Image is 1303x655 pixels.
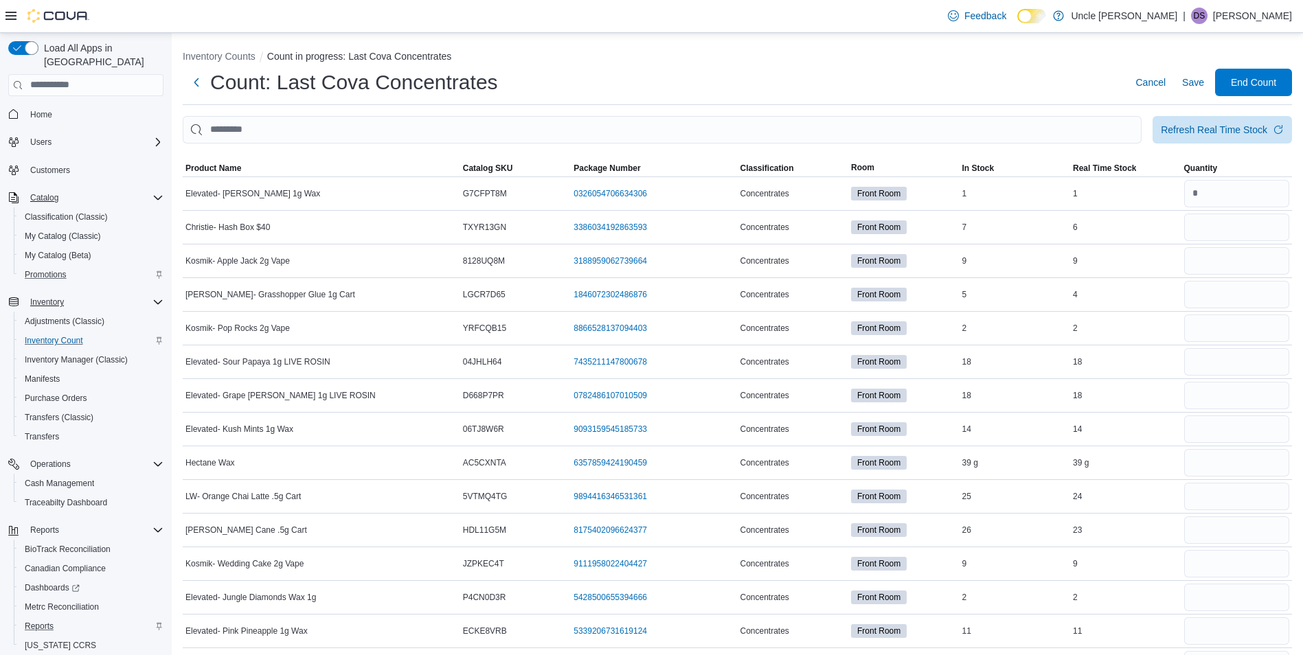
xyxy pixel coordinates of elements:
[960,522,1071,538] div: 26
[19,599,163,615] span: Metrc Reconciliation
[962,163,995,174] span: In Stock
[25,601,99,612] span: Metrc Reconciliation
[851,254,907,268] span: Front Room
[19,618,59,634] a: Reports
[960,623,1071,639] div: 11
[1215,69,1292,96] button: End Count
[25,250,91,261] span: My Catalog (Beta)
[1070,160,1181,176] button: Real Time Stock
[740,289,789,300] span: Concentrates
[857,356,900,368] span: Front Room
[463,625,507,636] span: ECKE8VRB
[960,589,1071,606] div: 2
[3,188,169,207] button: Catalog
[851,422,907,436] span: Front Room
[571,160,737,176] button: Package Number
[25,497,107,508] span: Traceabilty Dashboard
[14,636,169,655] button: [US_STATE] CCRS
[960,421,1071,437] div: 14
[1130,69,1171,96] button: Cancel
[19,560,111,577] a: Canadian Compliance
[25,189,64,206] button: Catalog
[851,220,907,234] span: Front Room
[851,490,907,503] span: Front Room
[1177,69,1210,96] button: Save
[463,222,506,233] span: TXYR13GN
[30,525,59,536] span: Reports
[30,297,64,308] span: Inventory
[1153,116,1292,143] button: Refresh Real Time Stock
[1183,8,1186,24] p: |
[30,109,52,120] span: Home
[463,390,504,401] span: D668P7PR
[740,222,789,233] span: Concentrates
[25,231,101,242] span: My Catalog (Classic)
[25,211,108,222] span: Classification (Classic)
[14,617,169,636] button: Reports
[19,599,104,615] a: Metrc Reconciliation
[25,162,76,179] a: Customers
[1191,8,1208,24] div: David Stedman
[25,544,111,555] span: BioTrack Reconciliation
[19,313,163,330] span: Adjustments (Classic)
[38,41,163,69] span: Load All Apps in [GEOGRAPHIC_DATA]
[25,106,58,123] a: Home
[3,104,169,124] button: Home
[3,160,169,180] button: Customers
[1070,623,1181,639] div: 11
[19,541,116,558] a: BioTrack Reconciliation
[574,163,640,174] span: Package Number
[25,134,163,150] span: Users
[19,352,133,368] a: Inventory Manager (Classic)
[14,578,169,597] a: Dashboards
[185,222,270,233] span: Christie- Hash Box $40
[851,355,907,369] span: Front Room
[19,266,163,283] span: Promotions
[25,563,106,574] span: Canadian Compliance
[740,558,789,569] span: Concentrates
[3,455,169,474] button: Operations
[574,289,647,300] a: 1846072302486876
[183,49,1292,66] nav: An example of EuiBreadcrumbs
[25,354,128,365] span: Inventory Manager (Classic)
[185,390,376,401] span: Elevated- Grape [PERSON_NAME] 1g LIVE ROSIN
[14,493,169,512] button: Traceabilty Dashboard
[740,592,789,603] span: Concentrates
[851,557,907,571] span: Front Room
[30,459,71,470] span: Operations
[185,163,241,174] span: Product Name
[14,227,169,246] button: My Catalog (Classic)
[185,356,330,367] span: Elevated- Sour Papaya 1g LIVE ROSIN
[185,188,320,199] span: Elevated- [PERSON_NAME] 1g Wax
[960,185,1071,202] div: 1
[851,187,907,200] span: Front Room
[740,356,789,367] span: Concentrates
[1161,123,1267,137] div: Refresh Real Time Stock
[851,162,874,173] span: Room
[14,312,169,331] button: Adjustments (Classic)
[857,558,900,570] span: Front Room
[574,222,647,233] a: 3386034192863593
[30,137,52,148] span: Users
[851,389,907,402] span: Front Room
[185,525,307,536] span: [PERSON_NAME] Cane .5g Cart
[1070,320,1181,336] div: 2
[463,558,504,569] span: JZPKEC4T
[19,371,163,387] span: Manifests
[1070,488,1181,505] div: 24
[960,488,1071,505] div: 25
[19,637,102,654] a: [US_STATE] CCRS
[463,491,508,502] span: 5VTMQ4TG
[463,356,502,367] span: 04JHLH64
[740,390,789,401] span: Concentrates
[27,9,89,23] img: Cova
[185,289,355,300] span: [PERSON_NAME]- Grasshopper Glue 1g Cart
[851,523,907,537] span: Front Room
[19,560,163,577] span: Canadian Compliance
[851,456,907,470] span: Front Room
[183,69,210,96] button: Next
[14,559,169,578] button: Canadian Compliance
[740,323,789,334] span: Concentrates
[25,522,65,538] button: Reports
[210,69,498,96] h1: Count: Last Cova Concentrates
